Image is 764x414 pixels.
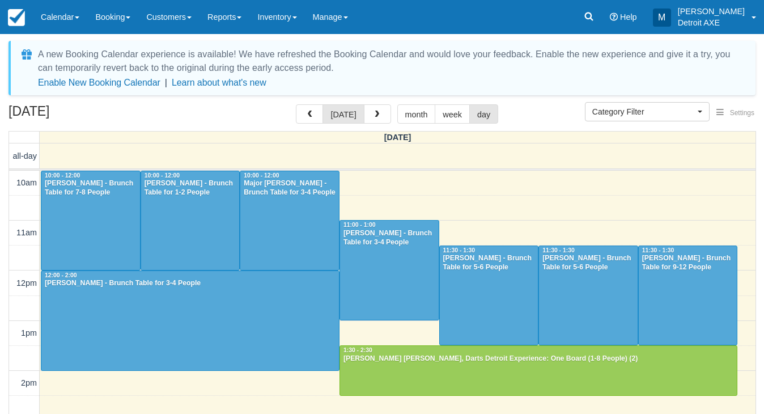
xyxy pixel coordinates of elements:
div: [PERSON_NAME] - Brunch Table for 7-8 People [44,179,137,197]
span: [DATE] [384,133,411,142]
div: A new Booking Calendar experience is available! We have refreshed the Booking Calendar and would ... [38,48,742,75]
span: 10:00 - 12:00 [45,172,80,179]
a: 11:30 - 1:30[PERSON_NAME] - Brunch Table for 9-12 People [638,246,738,346]
button: day [469,104,498,124]
span: 11:30 - 1:30 [542,247,575,254]
a: 12:00 - 2:00[PERSON_NAME] - Brunch Table for 3-4 People [41,271,339,371]
p: [PERSON_NAME] [678,6,745,17]
span: 10:00 - 12:00 [244,172,279,179]
a: 10:00 - 12:00Major [PERSON_NAME] - Brunch Table for 3-4 People [240,171,339,271]
span: 1:30 - 2:30 [343,347,372,353]
span: 10am [16,178,37,187]
div: M [653,9,671,27]
span: 12:00 - 2:00 [45,272,77,278]
span: 10:00 - 12:00 [145,172,180,179]
span: 11:30 - 1:30 [443,247,476,254]
p: Detroit AXE [678,17,745,28]
button: Category Filter [585,102,710,121]
span: 1pm [21,328,37,337]
img: checkfront-main-nav-mini-logo.png [8,9,25,26]
a: 10:00 - 12:00[PERSON_NAME] - Brunch Table for 1-2 People [141,171,240,271]
a: 1:30 - 2:30[PERSON_NAME] [PERSON_NAME], Darts Detroit Experience: One Board (1-8 People) (2) [339,345,738,395]
a: 11:30 - 1:30[PERSON_NAME] - Brunch Table for 5-6 People [538,246,638,346]
div: Major [PERSON_NAME] - Brunch Table for 3-4 People [243,179,336,197]
span: Settings [730,109,754,117]
span: all-day [13,151,37,160]
span: 11:30 - 1:30 [642,247,674,254]
div: [PERSON_NAME] - Brunch Table for 3-4 People [343,229,436,247]
div: [PERSON_NAME] - Brunch Table for 9-12 People [642,254,735,272]
div: [PERSON_NAME] - Brunch Table for 5-6 People [542,254,635,272]
a: 11:00 - 1:00[PERSON_NAME] - Brunch Table for 3-4 People [339,220,439,320]
h2: [DATE] [9,104,152,125]
span: 11am [16,228,37,237]
div: [PERSON_NAME] [PERSON_NAME], Darts Detroit Experience: One Board (1-8 People) (2) [343,354,735,364]
div: [PERSON_NAME] - Brunch Table for 5-6 People [443,254,536,272]
button: [DATE] [322,104,364,124]
span: Help [620,12,637,22]
div: [PERSON_NAME] - Brunch Table for 3-4 People [44,279,336,288]
div: [PERSON_NAME] - Brunch Table for 1-2 People [144,179,237,197]
a: Learn about what's new [172,78,266,87]
span: 12pm [16,278,37,288]
span: Category Filter [592,106,695,117]
button: Settings [710,105,761,121]
span: 11:00 - 1:00 [343,222,376,228]
a: 11:30 - 1:30[PERSON_NAME] - Brunch Table for 5-6 People [439,246,539,346]
span: 2pm [21,378,37,387]
button: month [397,104,436,124]
i: Help [610,13,618,21]
button: week [435,104,470,124]
a: 10:00 - 12:00[PERSON_NAME] - Brunch Table for 7-8 People [41,171,141,271]
span: | [165,78,167,87]
button: Enable New Booking Calendar [38,77,160,88]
